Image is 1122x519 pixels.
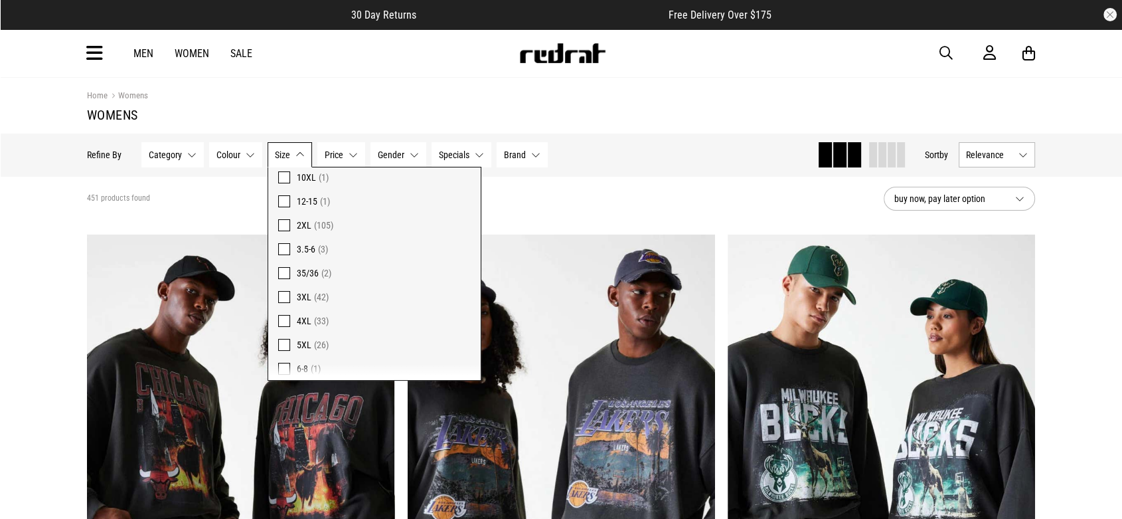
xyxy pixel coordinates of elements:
[87,193,150,204] span: 451 products found
[325,150,343,160] span: Price
[108,90,148,103] a: Womens
[11,5,50,45] button: Open LiveChat chat widget
[209,142,262,167] button: Colour
[175,47,209,60] a: Women
[230,47,252,60] a: Sale
[297,268,319,278] span: 35/36
[884,187,1035,211] button: buy now, pay later option
[925,147,948,163] button: Sortby
[378,150,404,160] span: Gender
[959,142,1035,167] button: Relevance
[439,150,469,160] span: Specials
[216,150,240,160] span: Colour
[297,244,315,255] span: 3.5-6
[275,150,290,160] span: Size
[297,292,311,302] span: 3XL
[321,268,331,278] span: (2)
[297,172,316,183] span: 10XL
[351,9,416,21] span: 30 Day Returns
[87,150,121,160] p: Refine By
[297,363,308,374] span: 6-8
[141,142,204,167] button: Category
[966,150,1013,160] span: Relevance
[669,9,771,21] span: Free Delivery Over $175
[314,220,333,231] span: (105)
[297,220,311,231] span: 2XL
[504,150,526,160] span: Brand
[318,244,328,255] span: (3)
[497,142,548,167] button: Brand
[317,142,365,167] button: Price
[319,172,329,183] span: (1)
[268,142,312,167] button: Size
[314,316,329,326] span: (33)
[133,47,153,60] a: Men
[370,142,426,167] button: Gender
[443,8,642,21] iframe: Customer reviews powered by Trustpilot
[519,43,606,63] img: Redrat logo
[894,191,1004,207] span: buy now, pay later option
[87,107,1035,123] h1: Womens
[87,90,108,100] a: Home
[311,363,321,374] span: (1)
[297,316,311,326] span: 4XL
[297,340,311,350] span: 5XL
[939,150,948,160] span: by
[297,196,317,207] span: 12-15
[314,340,329,350] span: (26)
[268,167,481,381] div: Size
[320,196,330,207] span: (1)
[149,150,182,160] span: Category
[314,292,329,302] span: (42)
[432,142,491,167] button: Specials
